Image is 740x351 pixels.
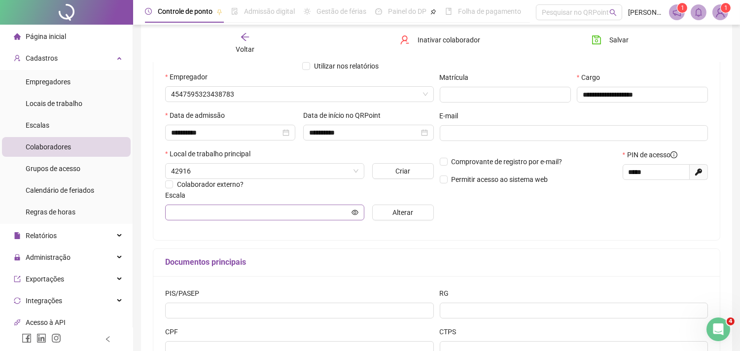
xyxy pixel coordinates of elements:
span: Salvar [609,35,629,45]
label: Local de trabalho principal [165,148,257,159]
span: file-done [231,8,238,15]
span: Exportações [26,275,64,283]
span: PIN de acesso [627,149,677,160]
label: Matrícula [440,72,475,83]
span: Empregadores [26,78,70,86]
label: E-mail [440,110,465,121]
span: instagram [51,333,61,343]
span: notification [672,8,681,17]
button: Alterar [372,205,433,220]
span: eye [352,209,358,216]
span: Acesso à API [26,318,66,326]
span: export [14,276,21,282]
span: Colaboradores [26,143,71,151]
label: Escala [165,190,192,201]
span: Gestão de férias [317,7,366,15]
span: Criar [395,166,410,176]
span: Grupos de acesso [26,165,80,173]
span: clock-circle [145,8,152,15]
span: save [592,35,601,45]
span: 4547595323438783 [171,87,428,102]
span: search [609,9,617,16]
span: Voltar [236,45,254,53]
span: 1 [724,4,728,11]
span: pushpin [430,9,436,15]
button: Inativar colaborador [392,32,488,48]
span: arrow-left [240,32,250,42]
span: Calendário de feriados [26,186,94,194]
span: Controle de ponto [158,7,212,15]
span: Página inicial [26,33,66,40]
span: home [14,33,21,40]
span: bell [694,8,703,17]
iframe: Intercom live chat [706,317,730,341]
span: Admissão digital [244,7,295,15]
button: Salvar [584,32,636,48]
span: user-delete [400,35,410,45]
span: Colaborador externo? [177,180,244,188]
label: RG [440,288,456,299]
span: book [445,8,452,15]
span: Cadastros [26,54,58,62]
span: Alterar [392,207,413,218]
h5: Documentos principais [165,256,708,268]
span: lock [14,254,21,261]
sup: 1 [677,3,687,13]
button: Criar [372,163,433,179]
img: 62733 [713,5,728,20]
label: Data de início no QRPoint [303,110,387,121]
label: CTPS [440,326,463,337]
label: PIS/PASEP [165,288,206,299]
span: api [14,319,21,326]
span: Painel do DP [388,7,426,15]
span: Comprovante de registro por e-mail? [452,158,563,166]
span: [PERSON_NAME] [628,7,663,18]
label: CPF [165,326,184,337]
span: 4 [727,317,735,325]
label: Data de admissão [165,110,231,121]
span: Administração [26,253,70,261]
span: Inativar colaborador [418,35,480,45]
span: 1 [681,4,684,11]
label: Cargo [577,72,606,83]
span: Permitir acesso ao sistema web [452,175,548,183]
sup: Atualize o seu contato no menu Meus Dados [721,3,731,13]
span: linkedin [36,333,46,343]
span: Integrações [26,297,62,305]
span: info-circle [670,151,677,158]
span: facebook [22,333,32,343]
span: file [14,232,21,239]
span: user-add [14,55,21,62]
span: 42916 [171,164,358,178]
span: Relatórios [26,232,57,240]
span: Utilizar nos relatórios [314,62,379,70]
span: Locais de trabalho [26,100,82,107]
span: sun [304,8,311,15]
span: pushpin [216,9,222,15]
span: Folha de pagamento [458,7,521,15]
span: Escalas [26,121,49,129]
span: sync [14,297,21,304]
label: Empregador [165,71,214,82]
span: dashboard [375,8,382,15]
span: left [105,336,111,343]
span: Regras de horas [26,208,75,216]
